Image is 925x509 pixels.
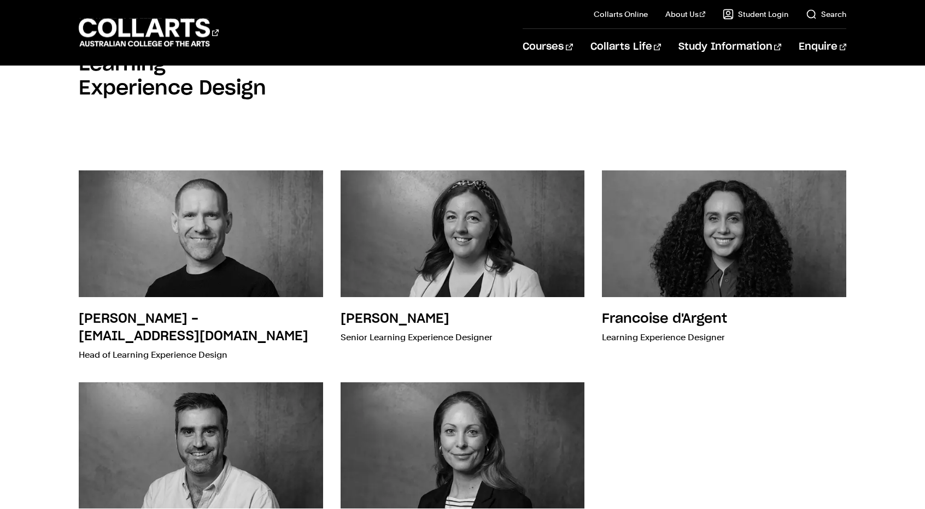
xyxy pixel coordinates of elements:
[665,9,706,20] a: About Us
[341,312,449,325] h3: [PERSON_NAME]
[79,52,270,100] h2: Learning Experience Design
[799,29,846,65] a: Enquire
[602,330,727,345] p: Learning Experience Designer
[79,312,308,343] h3: [PERSON_NAME] - [EMAIL_ADDRESS][DOMAIN_NAME]
[594,9,648,20] a: Collarts Online
[806,9,846,20] a: Search
[523,29,572,65] a: Courses
[723,9,788,20] a: Student Login
[79,17,219,48] div: Go to homepage
[602,312,727,325] h3: Francoise d'Argent
[341,330,493,345] p: Senior Learning Experience Designer
[678,29,781,65] a: Study Information
[79,347,323,363] p: Head of Learning Experience Design
[590,29,661,65] a: Collarts Life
